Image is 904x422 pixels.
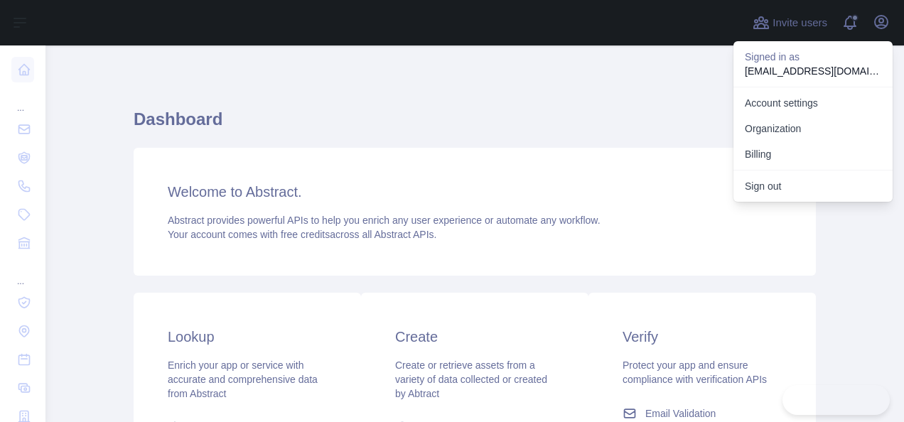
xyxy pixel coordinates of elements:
h3: Verify [623,327,782,347]
span: free credits [281,229,330,240]
h1: Dashboard [134,108,816,142]
div: ... [11,85,34,114]
p: [EMAIL_ADDRESS][DOMAIN_NAME] [745,64,881,78]
button: Sign out [733,173,893,199]
span: Email Validation [645,406,716,421]
h3: Lookup [168,327,327,347]
h3: Create [395,327,554,347]
span: Enrich your app or service with accurate and comprehensive data from Abstract [168,359,318,399]
button: Invite users [750,11,830,34]
span: Protect your app and ensure compliance with verification APIs [623,359,767,385]
iframe: Toggle Customer Support [782,385,890,415]
a: Organization [733,116,893,141]
a: Account settings [733,90,893,116]
p: Signed in as [745,50,881,64]
span: Abstract provides powerful APIs to help you enrich any user experience or automate any workflow. [168,215,601,226]
span: Invite users [773,15,827,31]
span: Create or retrieve assets from a variety of data collected or created by Abtract [395,359,547,399]
div: ... [11,259,34,287]
button: Billing [733,141,893,167]
h3: Welcome to Abstract. [168,182,782,202]
span: Your account comes with across all Abstract APIs. [168,229,436,240]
